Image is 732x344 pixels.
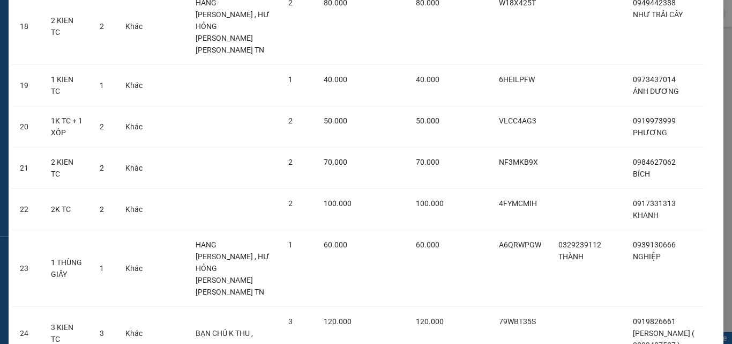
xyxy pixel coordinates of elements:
[100,122,104,131] span: 2
[42,230,91,307] td: 1 THÙNG GIẤY
[100,22,104,31] span: 2
[117,65,151,106] td: Khác
[633,128,667,137] span: PHƯƠNG
[42,65,91,106] td: 1 KIEN TC
[42,106,91,148] td: 1K TC + 1 XỐP
[100,164,104,172] span: 2
[499,317,536,326] span: 79WBT35S
[633,10,683,19] span: NHƯ TRÁI CÂY
[416,75,439,84] span: 40.000
[499,116,536,125] span: VLCC4AG3
[288,116,293,125] span: 2
[11,230,42,307] td: 23
[633,240,676,249] span: 0939130666
[11,106,42,148] td: 20
[100,329,104,338] span: 3
[196,329,253,338] span: BẠN CHÚ K THU ,
[288,240,293,249] span: 1
[499,158,538,166] span: NF3MKB9X
[633,211,659,219] span: KHANH
[196,240,270,296] span: HANG [PERSON_NAME] , HƯ HỎNG [PERSON_NAME] [PERSON_NAME] TN
[558,252,584,261] span: THÀNH
[11,148,42,189] td: 21
[42,189,91,230] td: 2K TC
[633,75,676,84] span: 0973437014
[416,116,439,125] span: 50.000
[11,65,42,106] td: 19
[558,240,601,249] span: 0329239112
[42,148,91,189] td: 2 KIEN TC
[633,158,676,166] span: 0984627062
[499,75,535,84] span: 6HEILPFW
[288,199,293,208] span: 2
[117,189,151,230] td: Khác
[416,158,439,166] span: 70.000
[633,317,676,326] span: 0919826661
[324,240,347,249] span: 60.000
[324,158,347,166] span: 70.000
[288,75,293,84] span: 1
[288,158,293,166] span: 2
[499,240,541,249] span: A6QRWPGW
[324,317,352,326] span: 120.000
[11,189,42,230] td: 22
[416,199,444,208] span: 100.000
[100,264,104,273] span: 1
[633,199,676,208] span: 0917331313
[633,170,650,178] span: BÍCH
[117,148,151,189] td: Khác
[416,240,439,249] span: 60.000
[117,230,151,307] td: Khác
[324,75,347,84] span: 40.000
[100,205,104,214] span: 2
[100,81,104,90] span: 1
[499,199,537,208] span: 4FYMCMIH
[117,106,151,148] td: Khác
[288,317,293,326] span: 3
[324,199,352,208] span: 100.000
[633,116,676,125] span: 0919973999
[324,116,347,125] span: 50.000
[416,317,444,326] span: 120.000
[633,252,661,261] span: NGHIỆP
[633,87,679,96] span: ÁNH DƯƠNG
